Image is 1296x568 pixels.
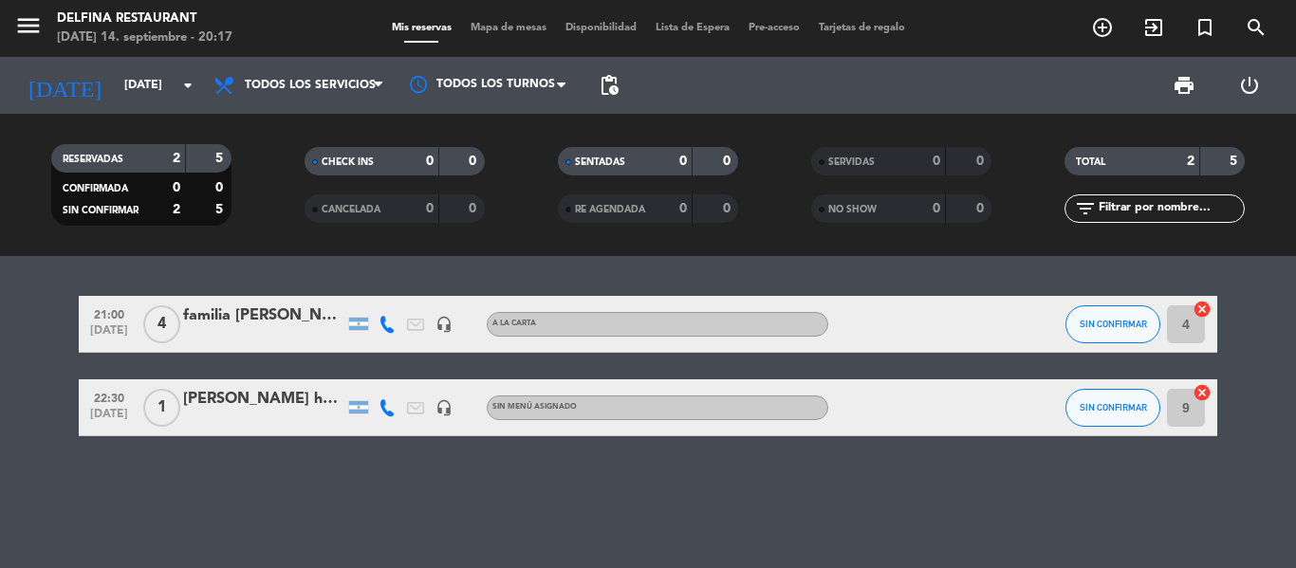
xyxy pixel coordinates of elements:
input: Filtrar por nombre... [1097,198,1244,219]
span: [DATE] [85,408,133,430]
span: 21:00 [85,302,133,324]
strong: 5 [215,203,227,216]
span: 1 [143,389,180,427]
strong: 0 [976,202,988,215]
span: Disponibilidad [556,23,646,33]
strong: 0 [723,155,734,168]
span: [DATE] [85,324,133,346]
strong: 0 [469,202,480,215]
button: SIN CONFIRMAR [1065,389,1160,427]
strong: 0 [933,202,940,215]
span: A LA CARTA [492,320,536,327]
i: [DATE] [14,64,115,106]
span: Todos los servicios [245,79,376,92]
span: Sin menú asignado [492,403,577,411]
span: RESERVADAS [63,155,123,164]
strong: 5 [215,152,227,165]
span: 4 [143,305,180,343]
span: CANCELADA [322,205,380,214]
span: Lista de Espera [646,23,739,33]
strong: 0 [723,202,734,215]
span: NO SHOW [828,205,877,214]
strong: 0 [426,155,434,168]
i: menu [14,11,43,40]
i: search [1245,16,1268,39]
span: Mis reservas [382,23,461,33]
span: SERVIDAS [828,157,875,167]
i: filter_list [1074,197,1097,220]
i: add_circle_outline [1091,16,1114,39]
span: pending_actions [598,74,620,97]
div: Delfina Restaurant [57,9,232,28]
span: Pre-acceso [739,23,809,33]
span: RE AGENDADA [575,205,645,214]
strong: 0 [469,155,480,168]
strong: 2 [173,203,180,216]
div: [PERSON_NAME] hab 207 [183,387,344,412]
div: LOG OUT [1216,57,1282,114]
span: print [1173,74,1195,97]
span: SIN CONFIRMAR [1080,319,1147,329]
strong: 0 [933,155,940,168]
strong: 0 [679,202,687,215]
i: headset_mic [435,316,453,333]
i: arrow_drop_down [176,74,199,97]
i: exit_to_app [1142,16,1165,39]
strong: 0 [976,155,988,168]
strong: 2 [173,152,180,165]
i: power_settings_new [1238,74,1261,97]
button: menu [14,11,43,46]
i: cancel [1193,300,1212,319]
i: cancel [1193,383,1212,402]
div: [DATE] 14. septiembre - 20:17 [57,28,232,47]
span: CHECK INS [322,157,374,167]
span: Mapa de mesas [461,23,556,33]
i: turned_in_not [1194,16,1216,39]
button: SIN CONFIRMAR [1065,305,1160,343]
strong: 5 [1230,155,1241,168]
span: 22:30 [85,386,133,408]
strong: 0 [173,181,180,194]
span: Tarjetas de regalo [809,23,915,33]
span: TOTAL [1076,157,1105,167]
span: CONFIRMADA [63,184,128,193]
strong: 0 [215,181,227,194]
i: headset_mic [435,399,453,416]
strong: 2 [1187,155,1194,168]
strong: 0 [426,202,434,215]
span: SIN CONFIRMAR [1080,402,1147,412]
strong: 0 [679,155,687,168]
div: familia [PERSON_NAME] [183,303,344,328]
span: SENTADAS [575,157,625,167]
span: SIN CONFIRMAR [63,206,139,215]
